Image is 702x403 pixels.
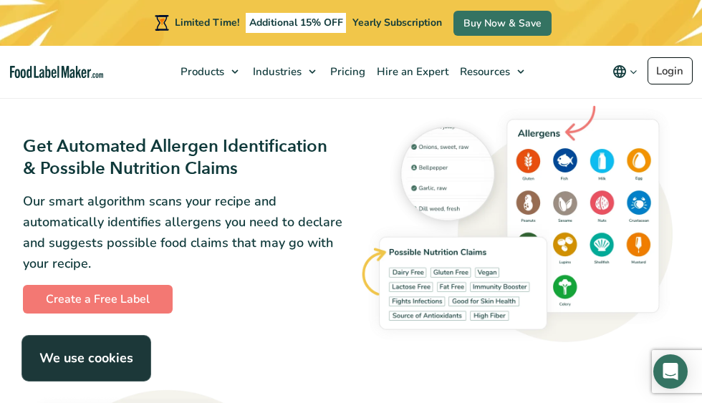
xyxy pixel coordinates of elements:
[39,349,133,366] strong: We use cookies
[453,46,532,97] a: Resources
[175,16,239,29] span: Limited Time!
[326,64,367,79] span: Pricing
[249,64,303,79] span: Industries
[648,57,693,84] a: Login
[653,354,688,389] div: Open Intercom Messenger
[372,64,450,79] span: Hire an Expert
[23,285,173,314] a: Create a Free Label
[453,11,552,36] a: Buy Now & Save
[370,46,453,97] a: Hire an Expert
[23,191,342,273] p: Our smart algorithm scans your recipe and automatically identifies allergens you need to declare ...
[173,46,246,97] a: Products
[352,16,442,29] span: Yearly Subscription
[323,46,370,97] a: Pricing
[246,46,323,97] a: Industries
[23,135,342,180] h3: Get Automated Allergen Identification & Possible Nutrition Claims
[456,64,511,79] span: Resources
[246,13,347,33] span: Additional 15% OFF
[176,64,226,79] span: Products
